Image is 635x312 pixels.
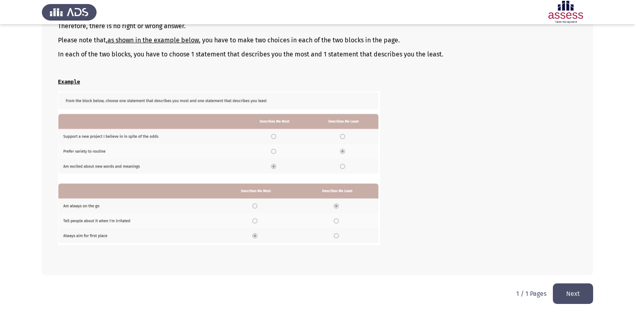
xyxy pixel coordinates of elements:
button: load next page [553,283,593,304]
u: as shown in the example below [108,36,199,44]
u: Example [58,79,80,85]
img: QURTIE9DTSBFTi5qcGcxNjM2MDE0NDQzNTMw.jpg [58,91,380,245]
p: Please note that, , you have to make two choices in each of the two blocks in the page. [58,36,577,44]
p: Therefore, there is no right or wrong answer. [58,22,577,30]
img: Assessment logo of OCM R1 ASSESS [538,1,593,23]
p: In each of the two blocks, you have to choose 1 statement that describes you the most and 1 state... [58,50,577,58]
img: Assess Talent Management logo [42,1,97,23]
p: 1 / 1 Pages [516,290,546,297]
